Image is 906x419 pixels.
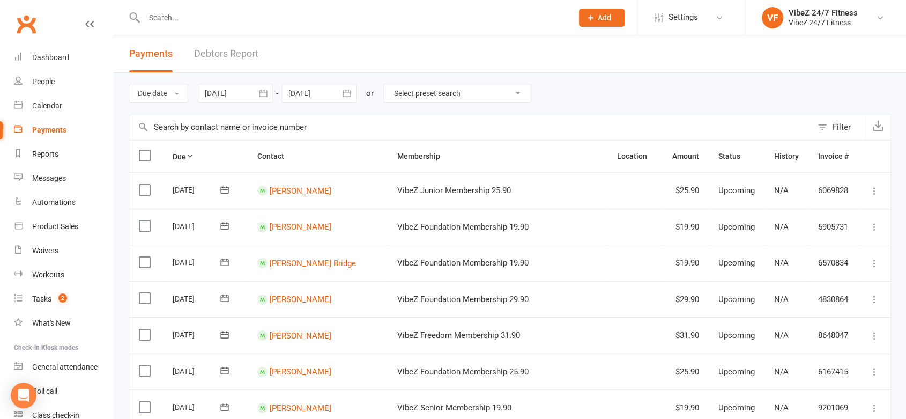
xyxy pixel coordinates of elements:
td: 8648047 [808,317,858,354]
a: General attendance kiosk mode [14,355,113,379]
div: Payments [32,126,66,134]
span: Upcoming [718,222,755,232]
td: 6167415 [808,354,858,390]
button: Payments [129,35,173,72]
td: 6570834 [808,245,858,281]
a: Debtors Report [194,35,258,72]
a: [PERSON_NAME] [270,186,331,195]
div: [DATE] [173,181,222,198]
span: N/A [774,295,789,304]
div: Calendar [32,101,62,110]
a: Clubworx [13,11,40,38]
div: or [366,87,374,100]
span: Upcoming [718,186,755,195]
div: [DATE] [173,218,222,234]
div: Automations [32,198,76,207]
span: VibeZ Freedom Membership 31.90 [397,330,520,340]
th: Membership [388,141,607,172]
span: Payments [129,48,173,59]
td: 4830864 [808,281,858,318]
span: VibeZ Junior Membership 25.90 [397,186,511,195]
th: Invoice # [808,141,858,172]
span: Settings [669,5,698,30]
button: Filter [812,114,865,140]
div: General attendance [32,363,98,371]
td: $19.90 [663,245,709,281]
td: $29.90 [663,281,709,318]
input: Search by contact name or invoice number [129,114,812,140]
a: [PERSON_NAME] [270,222,331,232]
div: VibeZ 24/7 Fitness [789,18,858,27]
div: Tasks [32,295,51,303]
div: Roll call [32,387,57,395]
button: Due date [129,84,188,103]
div: Reports [32,150,58,158]
td: $25.90 [663,354,709,390]
a: People [14,70,113,94]
a: [PERSON_NAME] Bridge [270,258,356,268]
div: VF [762,7,783,28]
th: Amount [663,141,709,172]
a: Payments [14,118,113,142]
span: N/A [774,367,789,377]
td: 6069828 [808,172,858,209]
div: Workouts [32,270,64,279]
div: What's New [32,319,71,327]
div: [DATE] [173,363,222,379]
span: N/A [774,186,789,195]
th: Location [607,141,663,172]
span: VibeZ Foundation Membership 29.90 [397,295,529,304]
span: Upcoming [718,367,755,377]
span: Upcoming [718,403,755,413]
span: Upcoming [718,258,755,268]
span: N/A [774,403,789,413]
span: VibeZ Foundation Membership 19.90 [397,222,529,232]
a: Roll call [14,379,113,403]
a: Product Sales [14,215,113,239]
span: N/A [774,330,789,340]
a: [PERSON_NAME] [270,330,331,340]
div: Filter [833,121,851,134]
a: Tasks 2 [14,287,113,311]
button: Add [579,9,625,27]
a: What's New [14,311,113,335]
td: $19.90 [663,209,709,245]
div: Open Intercom Messenger [11,383,36,408]
div: [DATE] [173,399,222,415]
th: History [764,141,808,172]
a: Automations [14,190,113,215]
a: [PERSON_NAME] [270,403,331,413]
a: Messages [14,166,113,190]
input: Search... [141,10,565,25]
a: Workouts [14,263,113,287]
div: Product Sales [32,222,78,231]
th: Status [709,141,764,172]
th: Contact [248,141,388,172]
a: [PERSON_NAME] [270,367,331,377]
a: Dashboard [14,46,113,70]
td: $25.90 [663,172,709,209]
td: 5905731 [808,209,858,245]
span: N/A [774,222,789,232]
a: Reports [14,142,113,166]
span: Add [598,13,611,22]
div: [DATE] [173,290,222,307]
div: VibeZ 24/7 Fitness [789,8,858,18]
a: [PERSON_NAME] [270,295,331,304]
span: VibeZ Senior Membership 19.90 [397,403,511,413]
span: Upcoming [718,330,755,340]
div: People [32,77,55,86]
a: Calendar [14,94,113,118]
span: Upcoming [718,295,755,304]
th: Due [163,141,248,172]
a: Waivers [14,239,113,263]
span: 2 [58,293,67,303]
span: VibeZ Foundation Membership 19.90 [397,258,529,268]
div: [DATE] [173,326,222,343]
td: $31.90 [663,317,709,354]
span: N/A [774,258,789,268]
div: Waivers [32,246,58,255]
span: VibeZ Foundation Membership 25.90 [397,367,529,377]
div: [DATE] [173,254,222,270]
div: Messages [32,174,66,182]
